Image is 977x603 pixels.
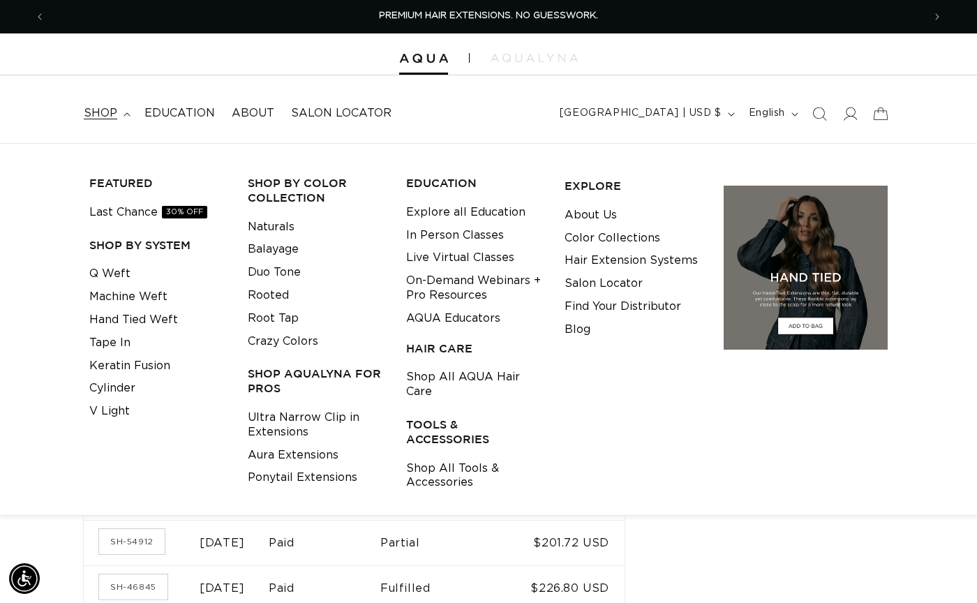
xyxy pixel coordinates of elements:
[89,377,135,400] a: Cylinder
[406,269,543,307] a: On-Demand Webinars + Pro Resources
[248,176,385,205] h3: Shop by Color Collection
[99,529,165,554] a: Order number SH-54912
[749,106,785,121] span: English
[89,238,226,253] h3: SHOP BY SYSTEM
[565,227,660,250] a: Color Collections
[740,100,804,127] button: English
[248,444,338,467] a: Aura Extensions
[248,406,385,444] a: Ultra Narrow Clip in Extensions
[89,285,167,308] a: Machine Weft
[89,176,226,191] h3: FEATURED
[804,98,835,129] summary: Search
[565,249,698,272] a: Hair Extension Systems
[565,318,590,341] a: Blog
[551,100,740,127] button: [GEOGRAPHIC_DATA] | USD $
[406,246,514,269] a: Live Virtual Classes
[565,295,681,318] a: Find Your Distributor
[89,201,207,224] a: Last Chance30% OFF
[75,98,136,129] summary: shop
[922,3,953,30] button: Next announcement
[89,262,130,285] a: Q Weft
[248,466,357,489] a: Ponytail Extensions
[406,341,543,356] h3: HAIR CARE
[269,520,380,565] td: Paid
[406,307,500,330] a: AQUA Educators
[380,520,514,565] td: Partial
[907,536,977,603] iframe: Chat Widget
[162,206,207,218] span: 30% OFF
[491,54,578,62] img: aqualyna.com
[232,106,274,121] span: About
[406,366,543,403] a: Shop All AQUA Hair Care
[200,583,245,594] time: [DATE]
[248,261,301,284] a: Duo Tone
[248,366,385,396] h3: Shop AquaLyna for Pros
[406,224,504,247] a: In Person Classes
[89,308,178,332] a: Hand Tied Weft
[9,563,40,594] div: Accessibility Menu
[248,216,294,239] a: Naturals
[84,106,117,121] span: shop
[406,201,525,224] a: Explore all Education
[565,204,617,227] a: About Us
[248,330,318,353] a: Crazy Colors
[379,11,598,20] span: PREMIUM HAIR EXTENSIONS. NO GUESSWORK.
[89,400,130,423] a: V Light
[291,106,391,121] span: Salon Locator
[565,179,701,193] h3: EXPLORE
[565,272,643,295] a: Salon Locator
[136,98,223,129] a: Education
[560,106,722,121] span: [GEOGRAPHIC_DATA] | USD $
[406,417,543,447] h3: TOOLS & ACCESSORIES
[24,3,55,30] button: Previous announcement
[248,307,299,330] a: Root Tap
[144,106,215,121] span: Education
[248,238,299,261] a: Balayage
[406,457,543,495] a: Shop All Tools & Accessories
[248,284,289,307] a: Rooted
[399,54,448,64] img: Aqua Hair Extensions
[200,537,245,549] time: [DATE]
[514,520,625,565] td: $201.72 USD
[89,355,170,378] a: Keratin Fusion
[99,574,167,600] a: Order number SH-46845
[406,176,543,191] h3: EDUCATION
[89,332,130,355] a: Tape In
[283,98,400,129] a: Salon Locator
[223,98,283,129] a: About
